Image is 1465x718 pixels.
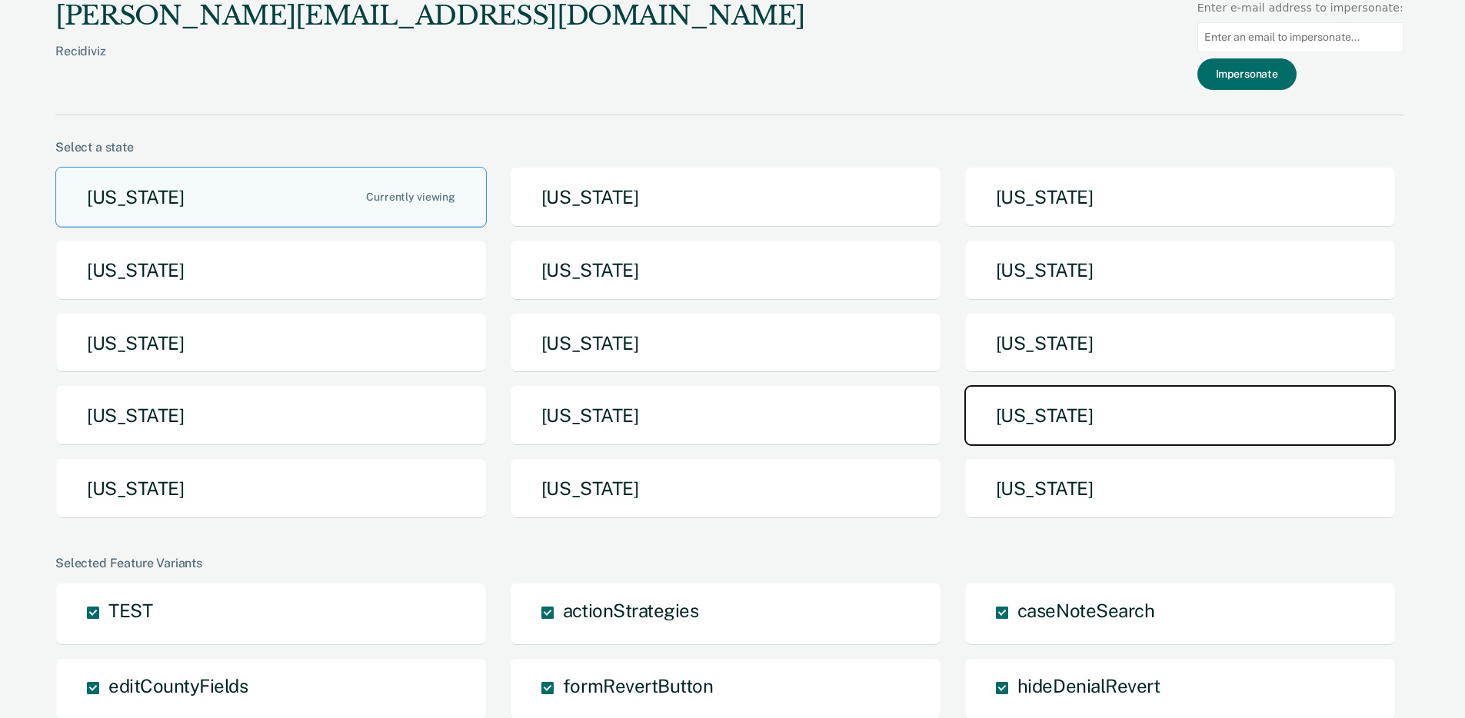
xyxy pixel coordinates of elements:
button: Impersonate [1197,58,1297,90]
button: [US_STATE] [55,458,487,519]
input: Enter an email to impersonate... [1197,22,1403,52]
button: [US_STATE] [964,385,1396,446]
button: [US_STATE] [55,385,487,446]
button: [US_STATE] [510,313,941,374]
button: [US_STATE] [510,167,941,228]
span: TEST [108,600,152,621]
button: [US_STATE] [55,167,487,228]
button: [US_STATE] [964,313,1396,374]
div: Selected Feature Variants [55,556,1403,570]
span: editCountyFields [108,675,248,696]
button: [US_STATE] [510,385,941,446]
button: [US_STATE] [964,458,1396,519]
button: [US_STATE] [55,313,487,374]
span: caseNoteSearch [1017,600,1154,621]
button: [US_STATE] [964,167,1396,228]
button: [US_STATE] [55,240,487,301]
div: Recidiviz [55,44,804,83]
span: hideDenialRevert [1017,675,1160,696]
button: [US_STATE] [510,240,941,301]
span: formRevertButton [563,675,713,696]
div: Select a state [55,140,1403,155]
span: actionStrategies [563,600,698,621]
button: [US_STATE] [964,240,1396,301]
button: [US_STATE] [510,458,941,519]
